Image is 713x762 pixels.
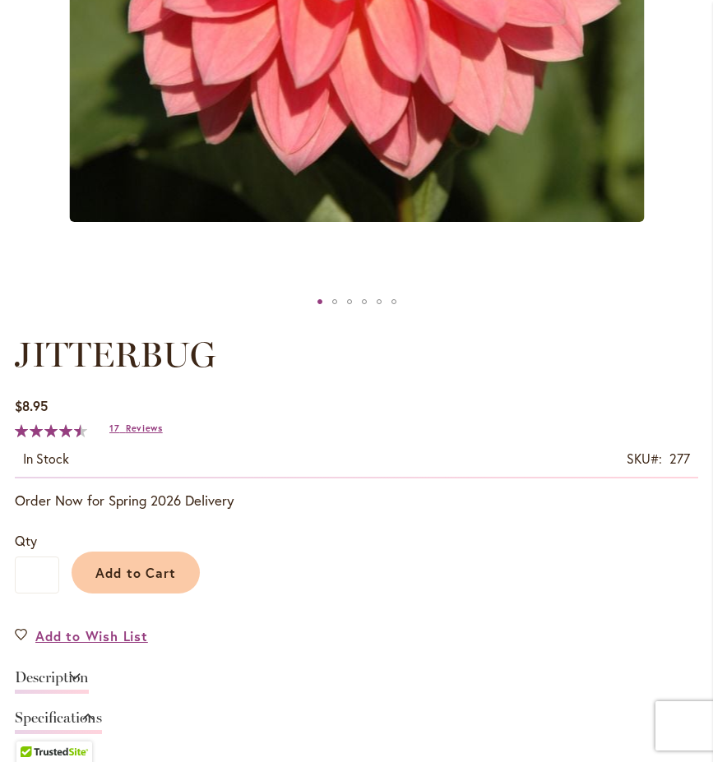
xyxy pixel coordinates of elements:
[15,397,48,414] span: $8.95
[15,334,215,376] span: JITTERBUG
[109,423,119,434] span: 17
[23,450,69,467] span: In stock
[72,552,200,593] button: Add to Cart
[342,289,357,314] div: JITTERBUG
[95,564,177,581] span: Add to Cart
[669,450,690,469] div: 277
[357,289,372,314] div: JITTERBUG
[12,704,58,750] iframe: Launch Accessibility Center
[327,289,342,314] div: JITTERBUG
[372,289,387,314] div: JITTERBUG
[15,491,698,510] p: Order Now for Spring 2026 Delivery
[109,423,163,434] a: 17 Reviews
[627,450,662,467] strong: SKU
[15,532,37,549] span: Qty
[15,626,148,645] a: Add to Wish List
[15,670,89,694] a: Description
[23,450,69,469] div: Availability
[15,710,102,734] a: Specifications
[313,289,327,314] div: JITTERBUG
[126,423,163,434] span: Reviews
[15,424,87,437] div: 91%
[387,289,401,314] div: JITTERBUG
[35,626,148,645] span: Add to Wish List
